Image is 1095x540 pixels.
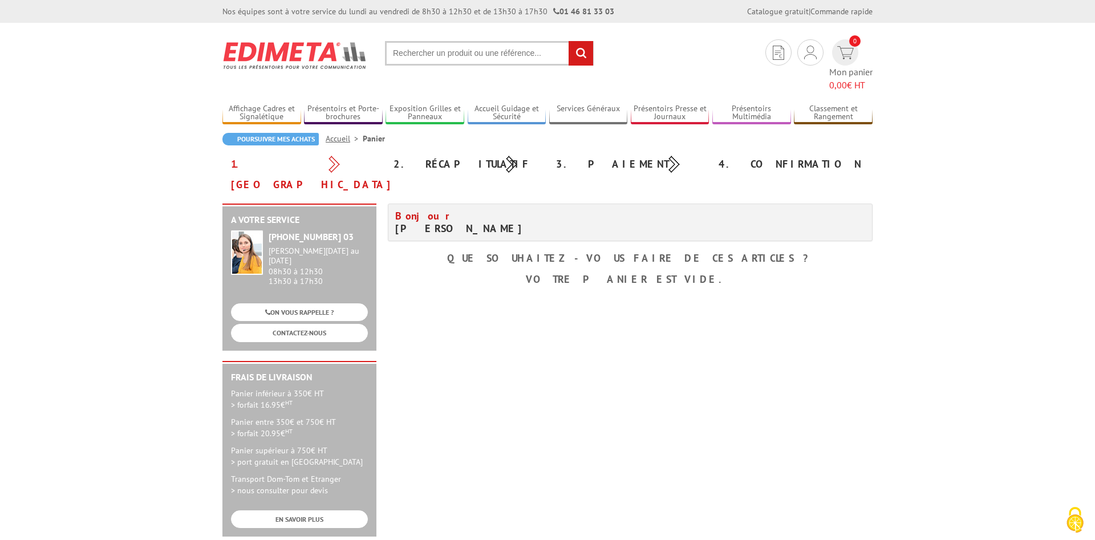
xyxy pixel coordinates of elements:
p: Transport Dom-Tom et Etranger [231,473,368,496]
a: Catalogue gratuit [747,6,809,17]
h2: A votre service [231,215,368,225]
img: Cookies (fenêtre modale) [1061,506,1089,534]
span: > nous consulter pour devis [231,485,328,496]
h4: [PERSON_NAME] [395,210,622,235]
a: Exposition Grilles et Panneaux [386,104,464,123]
p: Panier entre 350€ et 750€ HT [231,416,368,439]
b: Que souhaitez-vous faire de ces articles ? [447,251,814,265]
a: CONTACTEZ-NOUS [231,324,368,342]
span: > forfait 16.95€ [231,400,293,410]
strong: [PHONE_NUMBER] 03 [269,231,354,242]
div: 1. [GEOGRAPHIC_DATA] [222,154,385,195]
strong: 01 46 81 33 03 [553,6,614,17]
a: Accueil [326,133,363,144]
a: Classement et Rangement [794,104,873,123]
img: devis rapide [837,46,854,59]
span: > forfait 20.95€ [231,428,293,439]
a: Poursuivre mes achats [222,133,319,145]
img: widget-service.jpg [231,230,263,275]
sup: HT [285,399,293,407]
span: € HT [829,79,873,92]
span: > port gratuit en [GEOGRAPHIC_DATA] [231,457,363,467]
img: Edimeta [222,34,368,76]
div: Nos équipes sont à votre service du lundi au vendredi de 8h30 à 12h30 et de 13h30 à 17h30 [222,6,614,17]
a: Services Généraux [549,104,628,123]
li: Panier [363,133,385,144]
span: Mon panier [829,66,873,92]
a: Présentoirs Presse et Journaux [631,104,709,123]
p: Panier inférieur à 350€ HT [231,388,368,411]
a: EN SAVOIR PLUS [231,510,368,528]
sup: HT [285,427,293,435]
span: Bonjour [395,209,456,222]
a: devis rapide 0 Mon panier 0,00€ HT [829,39,873,92]
div: 3. Paiement [547,154,710,174]
a: Présentoirs Multimédia [712,104,791,123]
div: 2. Récapitulatif [385,154,547,174]
a: Commande rapide [810,6,873,17]
span: 0,00 [829,79,847,91]
div: [PERSON_NAME][DATE] au [DATE] [269,246,368,266]
img: devis rapide [804,46,817,59]
button: Cookies (fenêtre modale) [1055,501,1095,540]
a: Accueil Guidage et Sécurité [468,104,546,123]
input: rechercher [569,41,593,66]
div: | [747,6,873,17]
div: 08h30 à 12h30 13h30 à 17h30 [269,246,368,286]
div: 4. Confirmation [710,154,873,174]
h2: Frais de Livraison [231,372,368,383]
a: Affichage Cadres et Signalétique [222,104,301,123]
a: ON VOUS RAPPELLE ? [231,303,368,321]
img: devis rapide [773,46,784,60]
span: 0 [849,35,861,47]
b: Votre panier est vide. [526,273,735,286]
a: Présentoirs et Porte-brochures [304,104,383,123]
p: Panier supérieur à 750€ HT [231,445,368,468]
input: Rechercher un produit ou une référence... [385,41,594,66]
